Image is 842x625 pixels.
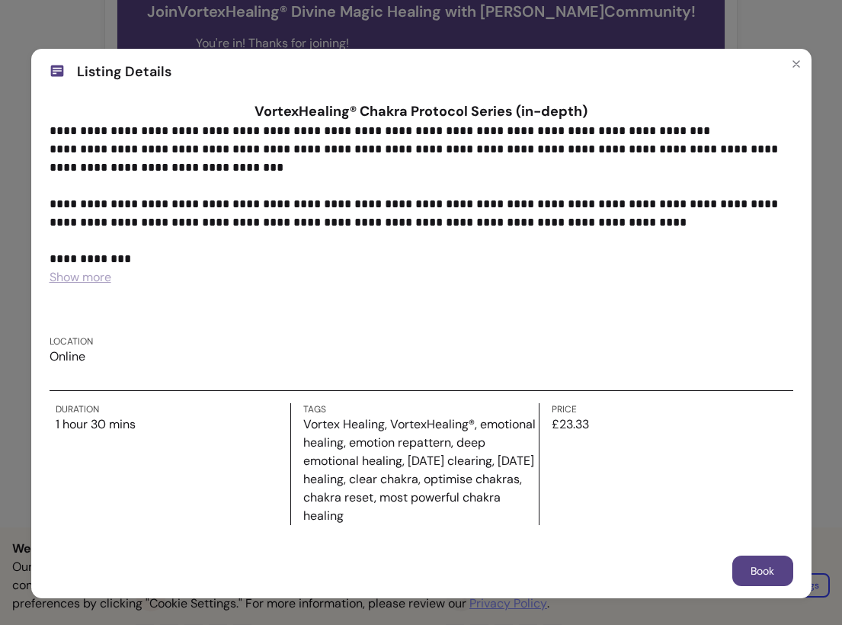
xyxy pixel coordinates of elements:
[732,556,793,586] button: Book
[56,403,291,415] label: Duration
[50,348,93,366] p: Online
[552,415,787,434] p: £23.33
[50,335,93,348] label: Location
[50,269,111,285] span: Show more
[784,52,808,76] button: Close
[303,403,539,415] label: Tags
[552,403,787,415] label: Price
[77,61,171,82] span: Listing Details
[50,101,793,122] h1: VortexHealing® Chakra Protocol Series (in-depth)
[56,415,291,434] p: 1 hour 30 mins
[303,415,539,525] p: Vortex Healing, VortexHealing®, emotional healing, emotion repattern, deep emotional healing, [DA...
